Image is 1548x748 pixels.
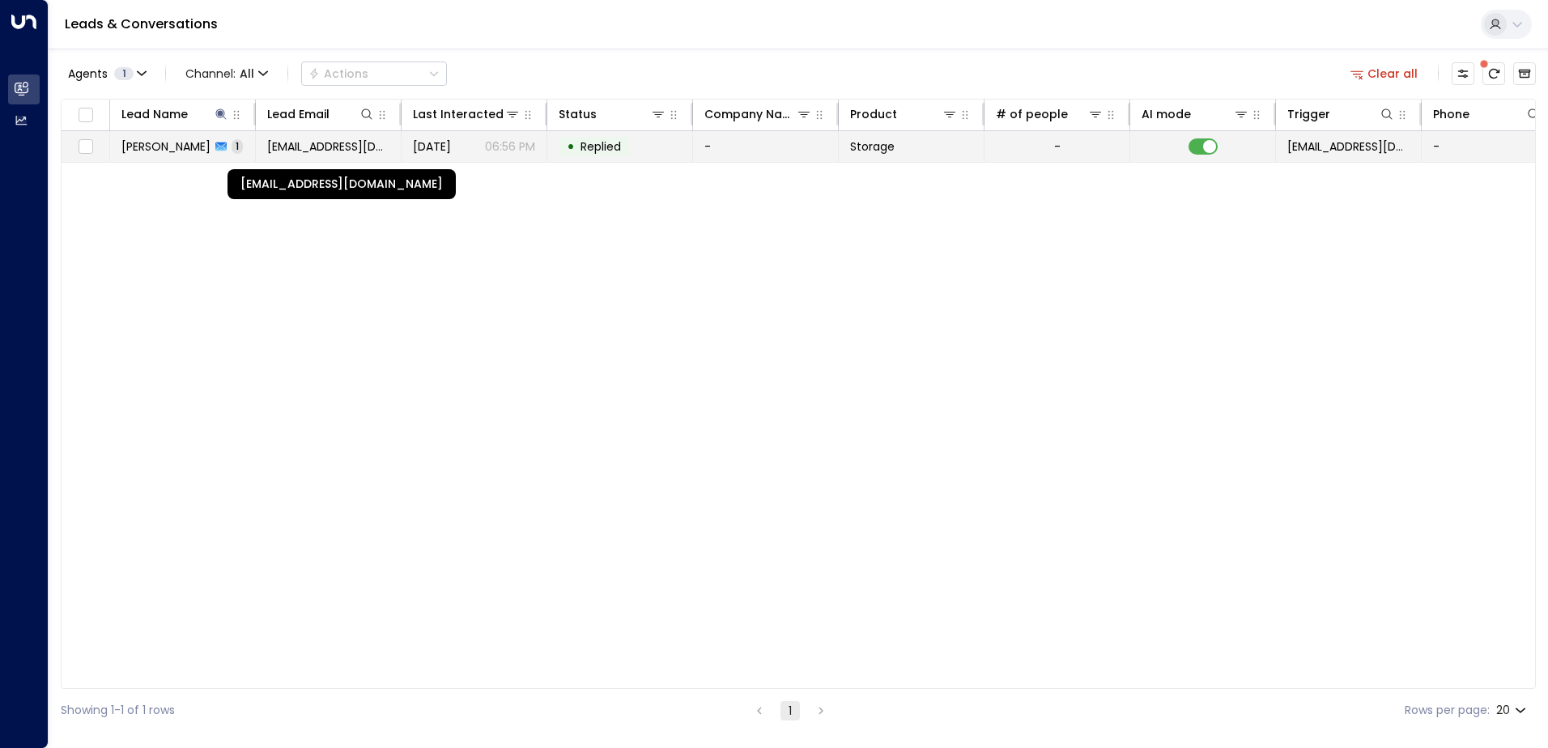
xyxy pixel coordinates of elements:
[1344,62,1425,85] button: Clear all
[1433,104,1469,124] div: Phone
[61,62,152,85] button: Agents1
[780,701,800,720] button: page 1
[121,104,229,124] div: Lead Name
[1496,699,1529,722] div: 20
[75,105,96,125] span: Toggle select all
[704,104,796,124] div: Company Name
[485,138,535,155] p: 06:56 PM
[1452,62,1474,85] button: Customize
[850,104,897,124] div: Product
[580,138,621,155] span: Replied
[413,104,521,124] div: Last Interacted
[267,138,389,155] span: wambugusammy@gmail.com
[1287,104,1395,124] div: Trigger
[567,133,575,160] div: •
[559,104,666,124] div: Status
[850,138,895,155] span: Storage
[704,104,812,124] div: Company Name
[240,67,254,80] span: All
[749,700,831,720] nav: pagination navigation
[996,104,1104,124] div: # of people
[267,104,330,124] div: Lead Email
[1405,702,1490,719] label: Rows per page:
[1287,138,1410,155] span: leads@space-station.co.uk
[1433,104,1542,124] div: Phone
[65,15,218,33] a: Leads & Conversations
[75,137,96,157] span: Toggle select row
[61,702,175,719] div: Showing 1-1 of 1 rows
[121,104,188,124] div: Lead Name
[301,62,447,86] div: Button group with a nested menu
[121,138,211,155] span: Samuel Mwangi
[267,104,375,124] div: Lead Email
[232,139,243,153] span: 1
[559,104,597,124] div: Status
[308,66,368,81] div: Actions
[996,104,1068,124] div: # of people
[68,68,108,79] span: Agents
[413,104,504,124] div: Last Interacted
[179,62,274,85] button: Channel:All
[1513,62,1536,85] button: Archived Leads
[1142,104,1191,124] div: AI mode
[1482,62,1505,85] span: There are new threads available. Refresh the grid to view the latest updates.
[228,169,456,199] div: [EMAIL_ADDRESS][DOMAIN_NAME]
[413,138,451,155] span: Oct 04, 2025
[1287,104,1330,124] div: Trigger
[850,104,958,124] div: Product
[1054,138,1061,155] div: -
[1142,104,1249,124] div: AI mode
[693,131,839,162] td: -
[301,62,447,86] button: Actions
[114,67,134,80] span: 1
[179,62,274,85] span: Channel:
